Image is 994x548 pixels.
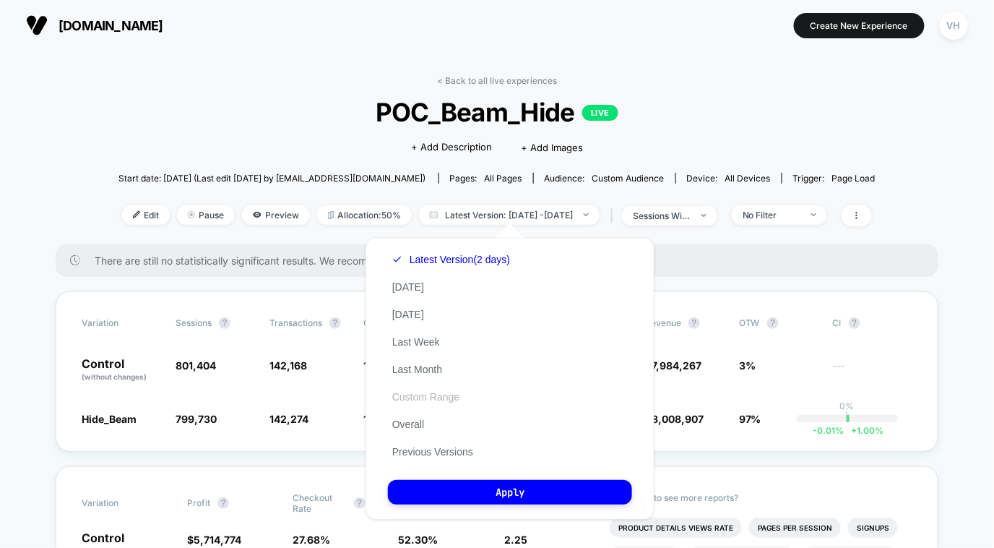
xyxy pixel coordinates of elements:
[26,14,48,36] img: Visually logo
[122,205,170,225] span: Edit
[833,317,912,329] span: CI
[688,317,700,329] button: ?
[82,358,161,382] p: Control
[794,13,925,38] button: Create New Experience
[645,413,704,425] span: $
[176,413,217,425] span: 799,730
[187,534,241,546] span: $
[388,335,444,348] button: Last Week
[610,492,912,503] p: Would like to see more reports?
[739,359,756,372] span: 3%
[157,97,838,127] span: POC_Beam_Hide
[633,210,691,221] div: sessions with impression
[22,14,168,37] button: [DOMAIN_NAME]
[194,534,241,546] span: 5,714,774
[652,413,704,425] span: 8,008,907
[176,359,216,372] span: 801,404
[118,173,425,184] span: Start date: [DATE] (Last edit [DATE] by [EMAIL_ADDRESS][DOMAIN_NAME])
[584,213,589,216] img: end
[176,317,212,328] span: Sessions
[504,534,527,546] span: 2.25
[767,317,779,329] button: ?
[833,361,912,382] span: ---
[701,214,706,217] img: end
[187,497,210,508] span: Profit
[739,413,761,425] span: 97%
[388,281,428,294] button: [DATE]
[133,211,140,218] img: edit
[293,492,347,514] span: Checkout Rate
[832,173,876,184] span: Page Load
[269,317,322,328] span: Transactions
[607,205,622,226] span: |
[188,211,195,218] img: end
[82,317,161,329] span: Variation
[388,445,477,458] button: Previous Versions
[848,518,898,538] li: Signups
[844,425,883,436] span: 1.00 %
[269,413,308,425] span: 142,274
[592,173,665,184] span: Custom Audience
[59,18,163,33] span: [DOMAIN_NAME]
[269,359,307,372] span: 142,168
[743,210,800,221] div: No Filter
[419,205,600,225] span: Latest Version: [DATE] - [DATE]
[388,390,464,403] button: Custom Range
[317,205,412,225] span: Allocation: 50%
[485,173,522,184] span: all pages
[388,253,514,266] button: Latest Version(2 days)
[940,12,968,40] div: VH
[95,254,909,267] span: There are still no statistically significant results. We recommend waiting a few more days
[388,308,428,321] button: [DATE]
[411,140,492,155] span: + Add Description
[811,213,816,216] img: end
[177,205,235,225] span: Pause
[739,317,818,329] span: OTW
[293,534,331,546] span: 27.68 %
[935,11,972,40] button: VH
[725,173,771,184] span: all devices
[430,211,438,218] img: calendar
[675,173,782,184] span: Device:
[645,359,701,372] span: $
[388,418,428,431] button: Overall
[793,173,876,184] div: Trigger:
[840,401,855,411] p: 0%
[851,425,857,436] span: +
[242,205,310,225] span: Preview
[217,497,229,509] button: ?
[450,173,522,184] div: Pages:
[82,372,147,381] span: (without changes)
[610,518,742,538] li: Product Details Views Rate
[521,142,583,153] span: + Add Images
[437,75,557,86] a: < Back to all live experiences
[813,425,844,436] span: -0.01 %
[82,492,161,514] span: Variation
[582,105,618,121] p: LIVE
[329,317,341,329] button: ?
[82,413,137,425] span: Hide_Beam
[545,173,665,184] div: Audience:
[388,363,446,376] button: Last Month
[328,211,334,219] img: rebalance
[399,534,438,546] span: 52.30 %
[846,411,849,422] p: |
[219,317,230,329] button: ?
[652,359,701,372] span: 7,984,267
[849,317,860,329] button: ?
[749,518,841,538] li: Pages Per Session
[388,480,632,505] button: Apply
